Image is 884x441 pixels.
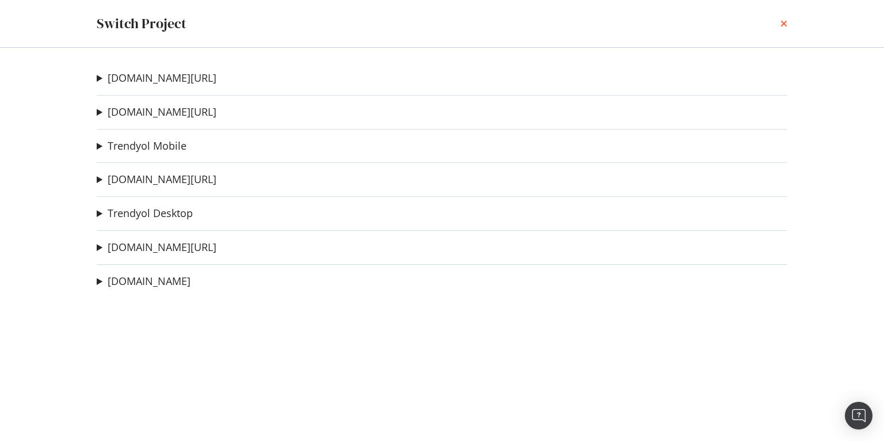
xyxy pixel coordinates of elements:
[97,71,216,86] summary: [DOMAIN_NAME][URL]
[97,105,216,120] summary: [DOMAIN_NAME][URL]
[108,207,193,219] a: Trendyol Desktop
[780,14,787,33] div: times
[845,402,872,429] div: Open Intercom Messenger
[97,139,186,154] summary: Trendyol Mobile
[108,140,186,152] a: Trendyol Mobile
[97,274,190,289] summary: [DOMAIN_NAME]
[108,72,216,84] a: [DOMAIN_NAME][URL]
[97,240,216,255] summary: [DOMAIN_NAME][URL]
[108,173,216,185] a: [DOMAIN_NAME][URL]
[97,14,186,33] div: Switch Project
[108,275,190,287] a: [DOMAIN_NAME]
[97,172,216,187] summary: [DOMAIN_NAME][URL]
[97,206,193,221] summary: Trendyol Desktop
[108,106,216,118] a: [DOMAIN_NAME][URL]
[108,241,216,253] a: [DOMAIN_NAME][URL]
